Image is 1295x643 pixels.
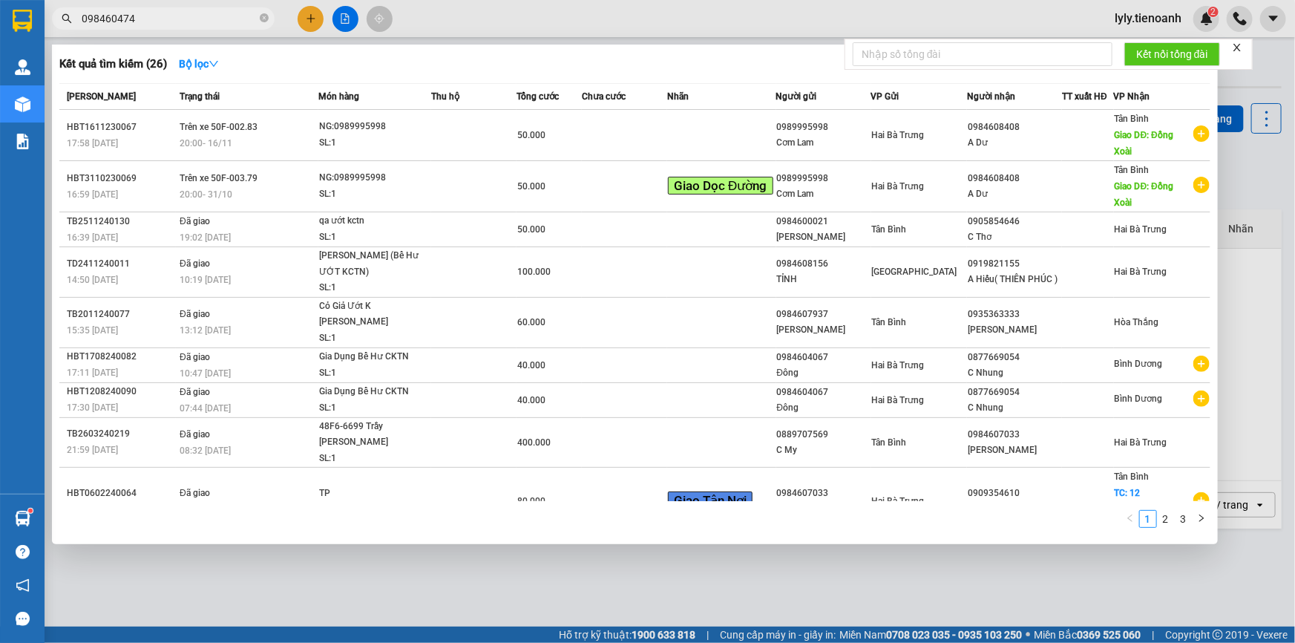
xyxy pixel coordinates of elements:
span: 15:35 [DATE] [67,325,118,336]
button: Kết nối tổng đài [1124,42,1220,66]
div: TB2511240130 [67,214,175,229]
span: Tân Bình [1115,114,1150,124]
span: VP Nhận [1114,91,1150,102]
span: [PERSON_NAME] [67,91,136,102]
img: warehouse-icon [15,97,30,112]
span: Hai Bà Trưng [872,496,925,506]
span: Món hàng [318,91,359,102]
span: 80.000 [517,496,545,506]
span: Tân Bình [872,317,907,327]
span: 20:00 - 16/11 [180,138,232,148]
div: Gia Dụng Bể Hư CKTN [319,349,430,365]
span: Hai Bà Trưng [872,130,925,140]
div: NG:0989995998 [319,119,430,135]
div: Đông [777,365,871,381]
span: close-circle [260,12,269,26]
span: Thu hộ [431,91,459,102]
div: 0984600021 [777,214,871,229]
span: Giao DĐ: Đồng Xoài [1115,181,1173,208]
li: Previous Page [1121,510,1139,528]
div: C Thơ [968,229,1061,245]
div: Đông [777,400,871,416]
span: Trạng thái [180,91,220,102]
li: Next Page [1193,510,1210,528]
button: left [1121,510,1139,528]
span: 14:50 [DATE] [67,275,118,285]
img: warehouse-icon [15,59,30,75]
span: left [1126,514,1135,523]
span: Đã giao [180,352,210,362]
span: 100.000 [517,267,551,277]
div: C Nhung [968,400,1061,416]
span: plus-circle [1193,356,1210,372]
div: A Hiếu( THIÊN PHÚC ) [968,272,1061,287]
li: 3 [1175,510,1193,528]
div: SL: 1 [319,400,430,417]
div: TD2411240011 [67,256,175,272]
div: 0989995998 [777,120,871,135]
span: Giao Tận Nơi [668,492,753,509]
li: 2 [1157,510,1175,528]
span: 50.000 [517,130,545,140]
span: [GEOGRAPHIC_DATA] [872,267,957,277]
div: HBT1208240090 [67,384,175,399]
span: Đã giao [180,488,210,498]
span: 13:12 [DATE] [180,325,231,336]
div: 0984604067 [777,385,871,400]
span: Giao DĐ: Đồng Xoài [1115,130,1173,157]
span: 17:11 [DATE] [67,368,118,378]
span: Bình Dương [1115,359,1163,369]
a: 3 [1176,511,1192,527]
span: Hai Bà Trưng [872,360,925,371]
div: 0909354610 [968,486,1061,501]
div: 0905854646 [968,214,1061,229]
div: SL: 1 [319,135,430,151]
img: logo-vxr [13,10,32,32]
span: Hai Bà Trưng [1115,267,1167,277]
div: C My [777,443,871,458]
div: A Dư [968,135,1061,151]
div: 0877669054 [968,385,1061,400]
div: TB2603240219 [67,426,175,442]
input: Tìm tên, số ĐT hoặc mã đơn [82,10,257,27]
div: 0984607937 [777,307,871,322]
div: 0877669054 [968,350,1061,365]
span: plus-circle [1193,391,1210,407]
span: Trên xe 50F-003.79 [180,173,258,183]
span: Hai Bà Trưng [872,395,925,405]
img: solution-icon [15,134,30,149]
span: notification [16,578,30,593]
span: 10:47 [DATE] [180,368,231,379]
span: right [1197,514,1206,523]
span: Hai Bà Trưng [1115,224,1167,235]
span: down [209,59,219,69]
div: TP [319,486,430,502]
span: Kết nối tổng đài [1136,46,1208,62]
div: NG:0989995998 [319,170,430,186]
span: TC: 12 [PERSON_NAME], Tân T... [1115,488,1186,531]
div: Gia Dụng Bể Hư CKTN [319,384,430,400]
span: 400.000 [517,437,551,448]
span: 07:44 [DATE] [180,403,231,414]
span: Hai Bà Trưng [1115,437,1167,448]
input: Nhập số tổng đài [853,42,1112,66]
span: Giao Dọc Đường [668,177,773,195]
span: 50.000 [517,224,545,235]
div: HBT1708240082 [67,349,175,365]
div: SL: 1 [319,280,430,296]
div: 48F6-6699 Trầy [PERSON_NAME] [PERSON_NAME] [319,419,430,451]
span: Đã giao [180,216,210,226]
button: Bộ lọcdown [167,52,231,76]
span: plus-circle [1193,492,1210,509]
span: 16:59 [DATE] [67,189,118,200]
div: TB2011240077 [67,307,175,322]
div: 0889707569 [777,427,871,443]
a: 1 [1140,511,1156,527]
a: 2 [1158,511,1174,527]
div: TỈNH [777,272,871,287]
span: TT xuất HĐ [1062,91,1107,102]
sup: 1 [28,509,33,513]
div: 0984607033 [777,486,871,501]
span: Bình Dương [1115,394,1163,404]
div: Cơm Lam [777,135,871,151]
